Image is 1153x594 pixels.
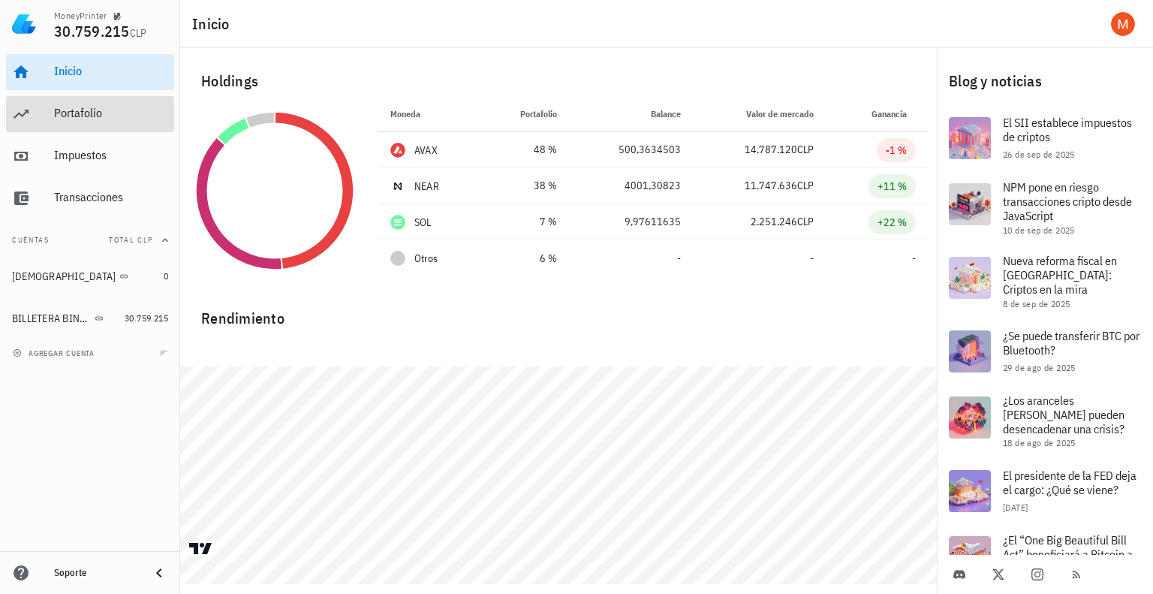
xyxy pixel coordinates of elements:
span: Total CLP [109,235,153,245]
div: Inicio [54,64,168,78]
th: Portafolio [483,96,570,132]
div: Holdings [189,57,928,105]
span: agregar cuenta [16,348,95,358]
a: BILLETERA BINANCE 30.759.215 [6,300,174,336]
span: El SII establece impuestos de criptos [1003,115,1132,144]
a: ¿Los aranceles [PERSON_NAME] pueden desencadenar una crisis? 18 de ago de 2025 [937,384,1153,458]
div: 6 % [495,251,558,267]
div: NEAR [414,179,439,194]
a: Charting by TradingView [188,541,214,556]
a: Nueva reforma fiscal en [GEOGRAPHIC_DATA]: Criptos en la mira 8 de sep de 2025 [937,245,1153,318]
span: 30.759.215 [125,312,168,324]
span: - [677,252,681,265]
th: Balance [569,96,692,132]
span: 10 de sep de 2025 [1003,225,1075,236]
div: BILLETERA BINANCE [12,312,92,325]
th: Moneda [378,96,483,132]
div: 500,3634503 [581,142,680,158]
span: Otros [414,251,438,267]
span: Ganancia [872,108,916,119]
div: -1 % [886,143,907,158]
a: El presidente de la FED deja el cargo: ¿Qué se viene? [DATE] [937,458,1153,524]
div: SOL [414,215,432,230]
a: [DEMOGRAPHIC_DATA] 0 [6,258,174,294]
div: MoneyPrinter [54,10,107,22]
span: CLP [130,26,147,40]
div: SOL-icon [390,215,405,230]
a: Portafolio [6,96,174,132]
span: CLP [797,143,814,156]
div: AVAX [414,143,438,158]
div: +22 % [878,215,907,230]
div: Portafolio [54,106,168,120]
div: 38 % [495,178,558,194]
div: +11 % [878,179,907,194]
a: Impuestos [6,138,174,174]
button: CuentasTotal CLP [6,222,174,258]
span: 2.251.246 [751,215,797,228]
div: Rendimiento [189,294,928,330]
div: 7 % [495,214,558,230]
div: Impuestos [54,148,168,162]
div: Soporte [54,567,138,579]
div: AVAX-icon [390,143,405,158]
span: NPM pone en riesgo transacciones cripto desde JavaScript [1003,179,1132,223]
div: 9,97611635 [581,214,680,230]
span: El presidente de la FED deja el cargo: ¿Qué se viene? [1003,468,1136,497]
a: El SII establece impuestos de criptos 26 de sep de 2025 [937,105,1153,171]
div: 4001,30823 [581,178,680,194]
div: [DEMOGRAPHIC_DATA] [12,270,116,283]
div: 48 % [495,142,558,158]
span: 14.787.120 [745,143,797,156]
span: 30.759.215 [54,21,130,41]
div: avatar [1111,12,1135,36]
span: 11.747.636 [745,179,797,192]
span: 29 de ago de 2025 [1003,362,1076,373]
div: NEAR-icon [390,179,405,194]
span: ¿Los aranceles [PERSON_NAME] pueden desencadenar una crisis? [1003,393,1124,436]
span: 26 de sep de 2025 [1003,149,1075,160]
span: 18 de ago de 2025 [1003,437,1076,448]
h1: Inicio [192,12,236,36]
span: 0 [164,270,168,282]
button: agregar cuenta [9,345,101,360]
th: Valor de mercado [693,96,826,132]
span: - [912,252,916,265]
span: - [810,252,814,265]
a: ¿Se puede transferir BTC por Bluetooth? 29 de ago de 2025 [937,318,1153,384]
a: Inicio [6,54,174,90]
a: Transacciones [6,180,174,216]
span: Nueva reforma fiscal en [GEOGRAPHIC_DATA]: Criptos en la mira [1003,253,1117,297]
div: Transacciones [54,190,168,204]
span: CLP [797,215,814,228]
div: Blog y noticias [937,57,1153,105]
img: LedgiFi [12,12,36,36]
span: 8 de sep de 2025 [1003,298,1070,309]
span: CLP [797,179,814,192]
a: NPM pone en riesgo transacciones cripto desde JavaScript 10 de sep de 2025 [937,171,1153,245]
span: [DATE] [1003,502,1028,513]
span: ¿Se puede transferir BTC por Bluetooth? [1003,328,1139,357]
